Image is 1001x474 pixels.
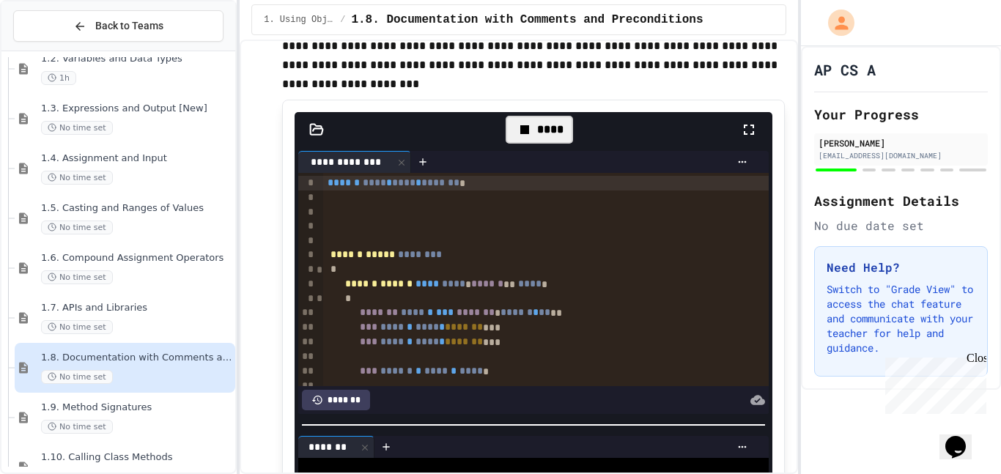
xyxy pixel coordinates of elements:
[814,59,876,80] h1: AP CS A
[13,10,224,42] button: Back to Teams
[41,221,113,234] span: No time set
[41,202,232,215] span: 1.5. Casting and Ranges of Values
[819,136,983,149] div: [PERSON_NAME]
[814,217,988,234] div: No due date set
[351,11,703,29] span: 1.8. Documentation with Comments and Preconditions
[41,370,113,384] span: No time set
[41,71,76,85] span: 1h
[95,18,163,34] span: Back to Teams
[827,259,975,276] h3: Need Help?
[813,6,858,40] div: My Account
[340,14,345,26] span: /
[41,302,232,314] span: 1.7. APIs and Libraries
[41,152,232,165] span: 1.4. Assignment and Input
[41,420,113,434] span: No time set
[41,103,232,115] span: 1.3. Expressions and Output [New]
[41,401,232,414] span: 1.9. Method Signatures
[41,121,113,135] span: No time set
[6,6,101,93] div: Chat with us now!Close
[819,150,983,161] div: [EMAIL_ADDRESS][DOMAIN_NAME]
[264,14,334,26] span: 1. Using Objects and Methods
[41,270,113,284] span: No time set
[827,282,975,355] p: Switch to "Grade View" to access the chat feature and communicate with your teacher for help and ...
[41,451,232,464] span: 1.10. Calling Class Methods
[814,190,988,211] h2: Assignment Details
[41,252,232,264] span: 1.6. Compound Assignment Operators
[41,352,232,364] span: 1.8. Documentation with Comments and Preconditions
[879,352,986,414] iframe: chat widget
[939,415,986,459] iframe: chat widget
[41,171,113,185] span: No time set
[41,320,113,334] span: No time set
[41,53,232,65] span: 1.2. Variables and Data Types
[814,104,988,125] h2: Your Progress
